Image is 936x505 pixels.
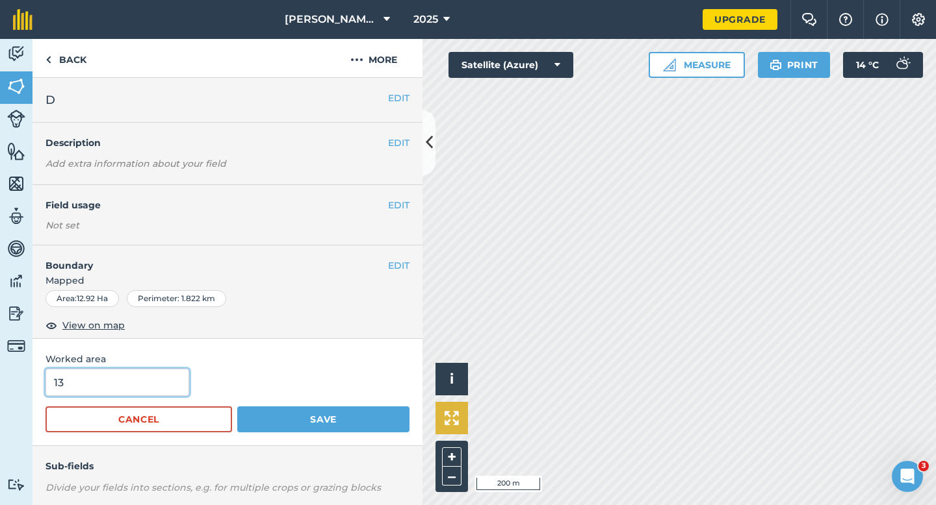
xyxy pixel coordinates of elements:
img: svg+xml;base64,PD94bWwgdmVyc2lvbj0iMS4wIiBlbmNvZGluZz0idXRmLTgiPz4KPCEtLSBHZW5lcmF0b3I6IEFkb2JlIE... [7,44,25,64]
img: Ruler icon [663,58,676,71]
img: svg+xml;base64,PHN2ZyB4bWxucz0iaHR0cDovL3d3dy53My5vcmcvMjAwMC9zdmciIHdpZHRoPSI1NiIgaGVpZ2h0PSI2MC... [7,142,25,161]
span: D [45,91,55,109]
img: svg+xml;base64,PD94bWwgdmVyc2lvbj0iMS4wIiBlbmNvZGluZz0idXRmLTgiPz4KPCEtLSBHZW5lcmF0b3I6IEFkb2JlIE... [7,239,25,258]
button: EDIT [388,91,409,105]
a: Upgrade [703,9,777,30]
h4: Field usage [45,198,388,212]
img: Four arrows, one pointing top left, one top right, one bottom right and the last bottom left [445,411,459,425]
img: Two speech bubbles overlapping with the left bubble in the forefront [801,13,817,26]
button: EDIT [388,258,409,273]
img: A cog icon [911,13,926,26]
span: Worked area [45,352,409,366]
img: svg+xml;base64,PD94bWwgdmVyc2lvbj0iMS4wIiBlbmNvZGluZz0idXRmLTgiPz4KPCEtLSBHZW5lcmF0b3I6IEFkb2JlIE... [7,271,25,291]
img: svg+xml;base64,PD94bWwgdmVyc2lvbj0iMS4wIiBlbmNvZGluZz0idXRmLTgiPz4KPCEtLSBHZW5lcmF0b3I6IEFkb2JlIE... [7,304,25,323]
span: i [450,371,454,387]
button: Measure [649,52,745,78]
em: Add extra information about your field [45,158,226,169]
span: [PERSON_NAME] & Sons Farming LTD [285,12,378,27]
div: Area : 12.92 Ha [45,290,119,307]
img: svg+xml;base64,PD94bWwgdmVyc2lvbj0iMS4wIiBlbmNvZGluZz0idXRmLTgiPz4KPCEtLSBHZW5lcmF0b3I6IEFkb2JlIE... [889,52,915,78]
button: Cancel [45,406,232,432]
h4: Description [45,136,409,150]
span: Mapped [32,273,422,288]
button: EDIT [388,136,409,150]
h4: Sub-fields [32,459,422,473]
button: – [442,467,461,486]
img: A question mark icon [838,13,853,26]
img: svg+xml;base64,PHN2ZyB4bWxucz0iaHR0cDovL3d3dy53My5vcmcvMjAwMC9zdmciIHdpZHRoPSI1NiIgaGVpZ2h0PSI2MC... [7,77,25,96]
button: View on map [45,317,125,333]
img: svg+xml;base64,PD94bWwgdmVyc2lvbj0iMS4wIiBlbmNvZGluZz0idXRmLTgiPz4KPCEtLSBHZW5lcmF0b3I6IEFkb2JlIE... [7,110,25,128]
span: 2025 [413,12,438,27]
span: 3 [918,461,929,471]
img: fieldmargin Logo [13,9,32,30]
img: svg+xml;base64,PD94bWwgdmVyc2lvbj0iMS4wIiBlbmNvZGluZz0idXRmLTgiPz4KPCEtLSBHZW5lcmF0b3I6IEFkb2JlIE... [7,337,25,355]
button: Save [237,406,409,432]
button: + [442,447,461,467]
button: i [435,363,468,395]
button: EDIT [388,198,409,212]
div: Not set [45,219,409,232]
img: svg+xml;base64,PHN2ZyB4bWxucz0iaHR0cDovL3d3dy53My5vcmcvMjAwMC9zdmciIHdpZHRoPSIxOCIgaGVpZ2h0PSIyNC... [45,317,57,333]
img: svg+xml;base64,PD94bWwgdmVyc2lvbj0iMS4wIiBlbmNvZGluZz0idXRmLTgiPz4KPCEtLSBHZW5lcmF0b3I6IEFkb2JlIE... [7,478,25,491]
img: svg+xml;base64,PHN2ZyB4bWxucz0iaHR0cDovL3d3dy53My5vcmcvMjAwMC9zdmciIHdpZHRoPSIyMCIgaGVpZ2h0PSIyNC... [350,52,363,68]
em: Divide your fields into sections, e.g. for multiple crops or grazing blocks [45,482,381,493]
div: Perimeter : 1.822 km [127,290,226,307]
button: Satellite (Azure) [448,52,573,78]
button: 14 °C [843,52,923,78]
button: Print [758,52,831,78]
a: Back [32,39,99,77]
iframe: Intercom live chat [892,461,923,492]
span: 14 ° C [856,52,879,78]
img: svg+xml;base64,PHN2ZyB4bWxucz0iaHR0cDovL3d3dy53My5vcmcvMjAwMC9zdmciIHdpZHRoPSIxOSIgaGVpZ2h0PSIyNC... [770,57,782,73]
h4: Boundary [32,245,388,273]
button: More [325,39,422,77]
img: svg+xml;base64,PHN2ZyB4bWxucz0iaHR0cDovL3d3dy53My5vcmcvMjAwMC9zdmciIHdpZHRoPSI1NiIgaGVpZ2h0PSI2MC... [7,174,25,193]
img: svg+xml;base64,PHN2ZyB4bWxucz0iaHR0cDovL3d3dy53My5vcmcvMjAwMC9zdmciIHdpZHRoPSI5IiBoZWlnaHQ9IjI0Ii... [45,52,51,68]
img: svg+xml;base64,PHN2ZyB4bWxucz0iaHR0cDovL3d3dy53My5vcmcvMjAwMC9zdmciIHdpZHRoPSIxNyIgaGVpZ2h0PSIxNy... [876,12,889,27]
img: svg+xml;base64,PD94bWwgdmVyc2lvbj0iMS4wIiBlbmNvZGluZz0idXRmLTgiPz4KPCEtLSBHZW5lcmF0b3I6IEFkb2JlIE... [7,206,25,226]
span: View on map [62,318,125,332]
